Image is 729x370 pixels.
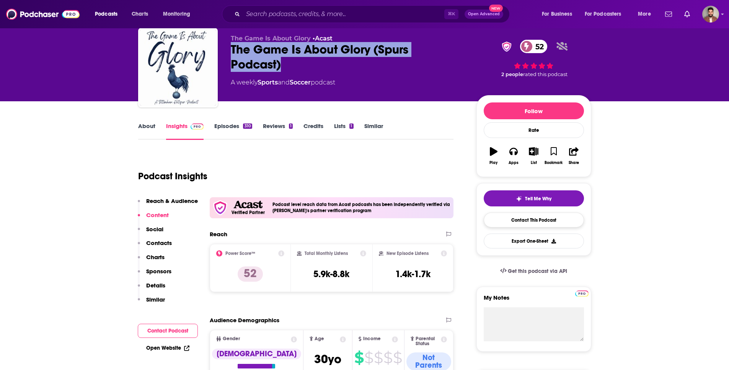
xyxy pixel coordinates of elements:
[290,79,311,86] a: Soccer
[214,122,252,140] a: Episodes310
[138,122,155,140] a: About
[146,253,165,261] p: Charts
[138,268,171,282] button: Sponsors
[138,197,198,211] button: Reach & Audience
[363,336,381,341] span: Income
[258,79,278,86] a: Sports
[138,324,198,338] button: Contact Podcast
[146,268,171,275] p: Sponsors
[223,336,240,341] span: Gender
[702,6,719,23] button: Show profile menu
[484,102,584,119] button: Follow
[233,201,263,209] img: Acast
[516,196,522,202] img: tell me why sparkle
[138,282,165,296] button: Details
[334,122,353,140] a: Lists1
[138,296,165,310] button: Similar
[702,6,719,23] span: Logged in as calmonaghan
[681,8,693,21] a: Show notifications dropdown
[138,239,172,253] button: Contacts
[528,40,548,53] span: 52
[315,336,324,341] span: Age
[303,122,323,140] a: Credits
[520,40,548,53] a: 52
[272,202,451,213] h4: Podcast level reach data from Acast podcasts has been independently verified via [PERSON_NAME]'s ...
[225,251,255,256] h2: Power Score™
[499,42,514,52] img: verified Badge
[468,12,500,16] span: Open Advanced
[243,123,252,129] div: 310
[238,266,263,282] p: 52
[484,294,584,307] label: My Notes
[509,161,519,165] div: Apps
[313,35,333,42] span: •
[191,123,204,130] img: Podchaser Pro
[95,9,117,19] span: Podcasts
[140,29,216,106] img: The Game Is About Glory (Spurs Podcast)
[229,5,517,23] div: Search podcasts, credits, & more...
[158,8,200,20] button: open menu
[374,352,383,364] span: $
[146,345,189,351] a: Open Website
[531,161,537,165] div: List
[243,8,444,20] input: Search podcasts, credits, & more...
[314,352,341,367] span: 30 yo
[354,352,364,364] span: $
[90,8,127,20] button: open menu
[263,122,293,140] a: Reviews1
[146,296,165,303] p: Similar
[146,239,172,247] p: Contacts
[232,210,265,215] h5: Verified Partner
[138,211,169,226] button: Content
[484,213,584,227] a: Contact This Podcast
[633,8,661,20] button: open menu
[138,226,163,240] button: Social
[166,122,204,140] a: InsightsPodchaser Pro
[315,35,333,42] a: Acast
[364,352,373,364] span: $
[146,197,198,204] p: Reach & Audience
[6,7,80,21] img: Podchaser - Follow, Share and Rate Podcasts
[569,161,579,165] div: Share
[504,142,524,170] button: Apps
[444,9,458,19] span: ⌘ K
[138,253,165,268] button: Charts
[484,122,584,138] div: Rate
[127,8,153,20] a: Charts
[138,170,207,182] h1: Podcast Insights
[132,9,148,19] span: Charts
[393,352,402,364] span: $
[545,161,563,165] div: Bookmark
[523,71,568,77] span: rated this podcast
[416,336,440,346] span: Parental Status
[146,226,163,233] p: Social
[163,9,190,19] span: Monitoring
[231,35,311,42] span: The Game Is About Glory
[575,289,589,297] a: Pro website
[212,349,301,359] div: [DEMOGRAPHIC_DATA]
[383,352,392,364] span: $
[146,211,169,219] p: Content
[395,268,431,280] h3: 1.4k-1.7k
[465,10,503,19] button: Open AdvancedNew
[544,142,564,170] button: Bookmark
[575,290,589,297] img: Podchaser Pro
[289,123,293,129] div: 1
[349,123,353,129] div: 1
[278,79,290,86] span: and
[494,262,574,281] a: Get this podcast via API
[387,251,429,256] h2: New Episode Listens
[489,5,503,12] span: New
[501,71,523,77] span: 2 people
[542,9,572,19] span: For Business
[508,268,567,274] span: Get this podcast via API
[210,230,227,238] h2: Reach
[585,9,621,19] span: For Podcasters
[564,142,584,170] button: Share
[484,190,584,206] button: tell me why sparkleTell Me Why
[484,142,504,170] button: Play
[489,161,497,165] div: Play
[476,35,591,82] div: verified Badge52 2 peoplerated this podcast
